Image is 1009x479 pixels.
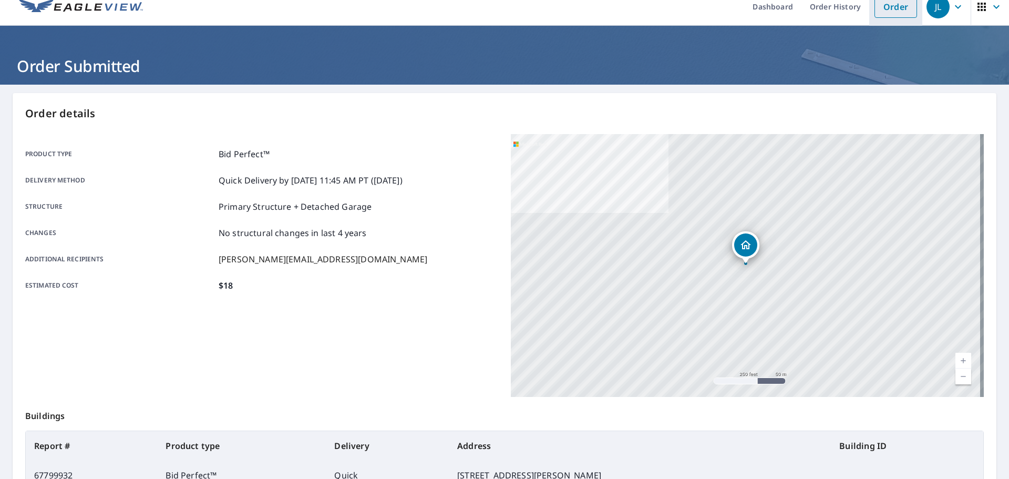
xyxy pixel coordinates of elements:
p: Changes [25,227,214,239]
h1: Order Submitted [13,55,996,77]
p: Buildings [25,397,984,431]
p: Additional recipients [25,253,214,266]
p: Product type [25,148,214,160]
p: [PERSON_NAME][EMAIL_ADDRESS][DOMAIN_NAME] [219,253,427,266]
p: $18 [219,279,233,292]
a: Current Level 17, Zoom Out [955,369,971,384]
p: No structural changes in last 4 years [219,227,367,239]
th: Delivery [326,431,449,461]
div: Dropped pin, building 1, Residential property, 5737 Walsh St Saint Louis, MO 63109 [732,231,759,264]
p: Primary Structure + Detached Garage [219,200,372,213]
a: Current Level 17, Zoom In [955,353,971,369]
p: Delivery method [25,174,214,187]
p: Structure [25,200,214,213]
th: Address [449,431,831,461]
th: Product type [157,431,326,461]
th: Report # [26,431,157,461]
p: Estimated cost [25,279,214,292]
p: Quick Delivery by [DATE] 11:45 AM PT ([DATE]) [219,174,403,187]
th: Building ID [831,431,983,461]
p: Order details [25,106,984,121]
p: Bid Perfect™ [219,148,270,160]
